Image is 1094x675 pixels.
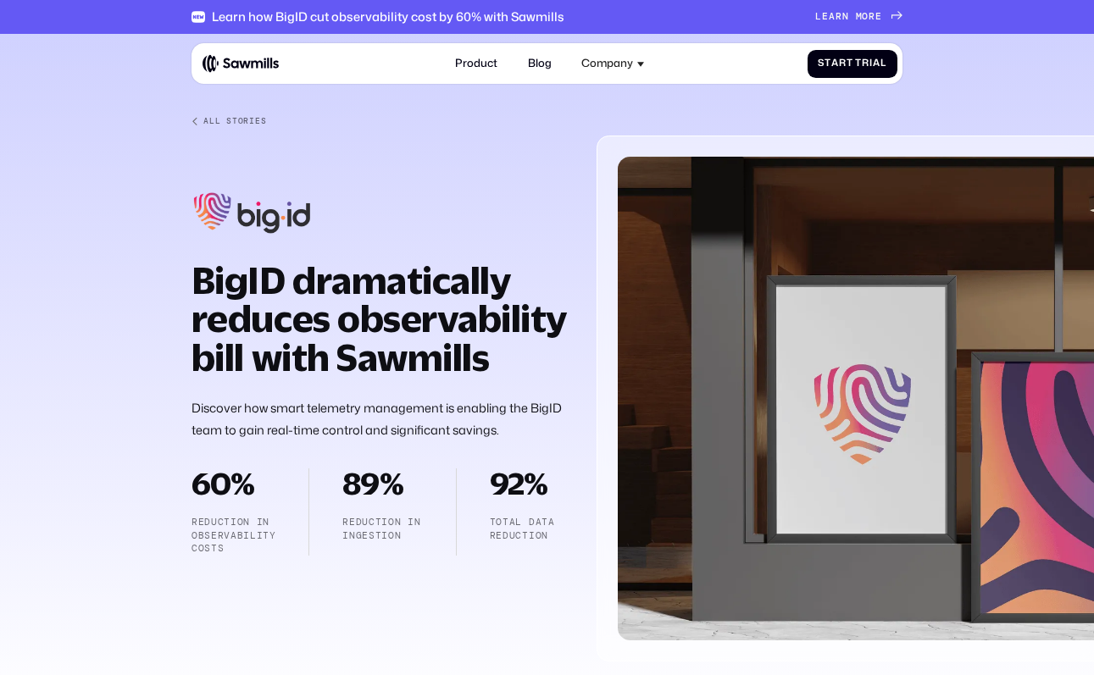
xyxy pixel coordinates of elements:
[574,49,653,79] div: Company
[192,258,568,379] strong: BigID dramatically reduces observability bill with Sawmills
[815,11,902,23] a: Learnmore
[342,516,423,543] p: Reduction in ingestion
[192,468,276,499] h2: 60%
[342,468,423,499] h2: 89%
[869,11,875,23] span: r
[815,11,822,23] span: L
[519,49,559,79] a: Blog
[203,116,266,126] div: All Stories
[192,397,570,441] p: Discover how smart telemetry management is enabling the BigID team to gain real-time control and ...
[808,50,897,78] a: StartTrial
[842,11,849,23] span: n
[873,58,880,69] span: a
[818,58,825,69] span: S
[829,11,836,23] span: a
[825,58,831,69] span: t
[839,58,847,69] span: r
[212,9,564,24] div: Learn how BigID cut observability cost by 60% with Sawmills
[581,57,633,69] div: Company
[856,11,863,23] span: m
[862,11,869,23] span: o
[880,58,886,69] span: l
[847,58,853,69] span: t
[862,58,869,69] span: r
[490,468,570,499] h2: 92%
[875,11,882,23] span: e
[869,58,873,69] span: i
[192,516,276,556] p: Reduction in observability costs
[831,58,839,69] span: a
[836,11,842,23] span: r
[855,58,862,69] span: T
[447,49,506,79] a: Product
[490,516,570,543] p: TOTAL DATA REDUCTION
[822,11,829,23] span: e
[192,116,570,126] a: All Stories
